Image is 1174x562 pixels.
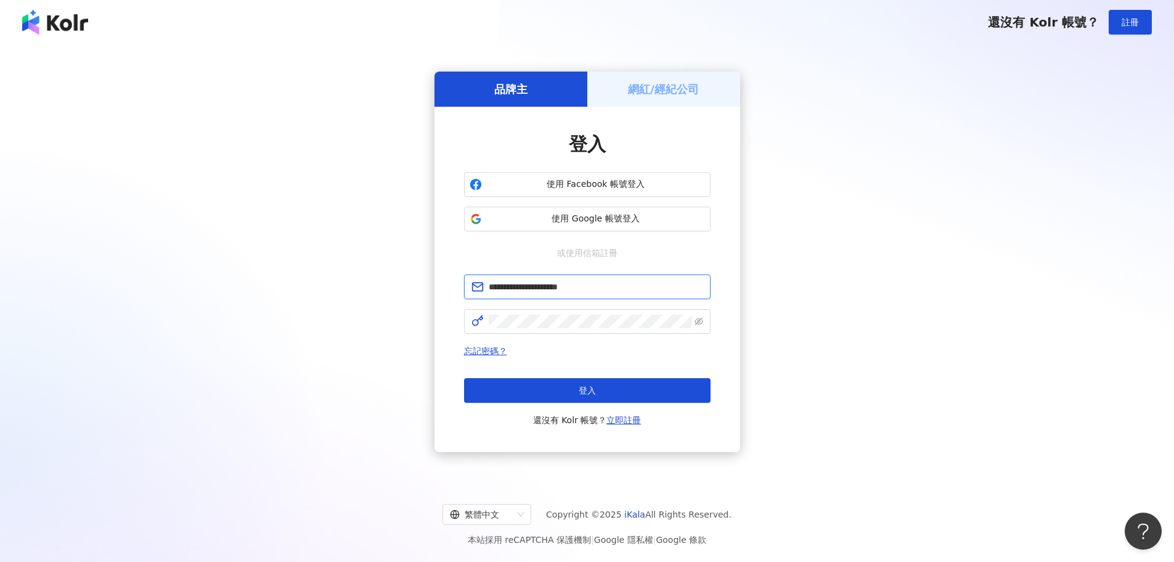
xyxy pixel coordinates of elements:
[464,378,711,403] button: 登入
[569,133,606,155] span: 登入
[464,346,507,356] a: 忘記密碼？
[22,10,88,35] img: logo
[464,207,711,231] button: 使用 Google 帳號登入
[591,535,594,545] span: |
[464,172,711,197] button: 使用 Facebook 帳號登入
[628,81,699,97] h5: 網紅/經紀公司
[450,505,513,524] div: 繁體中文
[487,213,705,225] span: 使用 Google 帳號登入
[594,535,653,545] a: Google 隱私權
[1125,513,1162,550] iframe: Help Scout Beacon - Open
[656,535,706,545] a: Google 條款
[695,317,703,326] span: eye-invisible
[548,246,626,260] span: 或使用信箱註冊
[988,15,1099,30] span: 還沒有 Kolr 帳號？
[624,510,645,519] a: iKala
[579,386,596,395] span: 登入
[487,178,705,191] span: 使用 Facebook 帳號登入
[606,415,641,425] a: 立即註冊
[1122,17,1139,27] span: 註冊
[533,413,642,428] span: 還沒有 Kolr 帳號？
[546,507,732,522] span: Copyright © 2025 All Rights Reserved.
[494,81,528,97] h5: 品牌主
[468,532,706,547] span: 本站採用 reCAPTCHA 保護機制
[1109,10,1152,35] button: 註冊
[653,535,656,545] span: |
